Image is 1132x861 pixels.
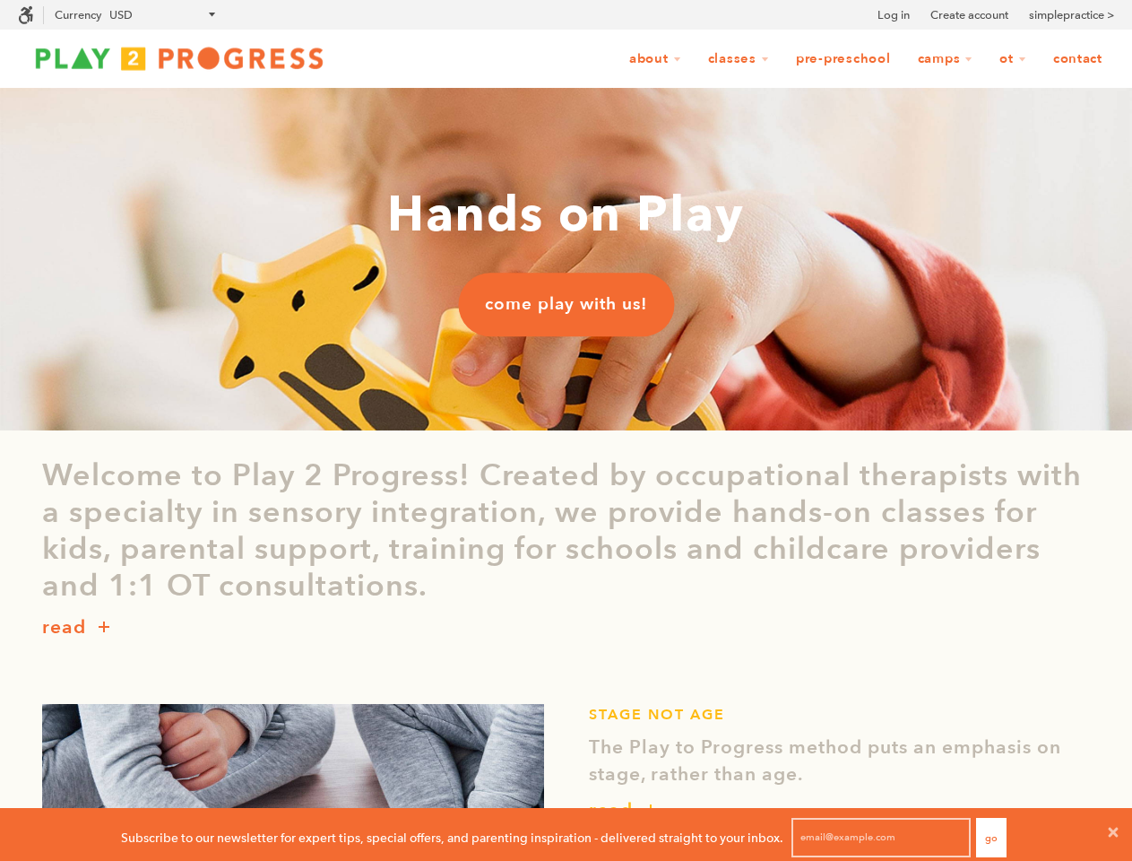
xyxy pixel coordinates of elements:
[988,42,1038,76] a: OT
[1029,6,1114,24] a: simplepractice >
[458,274,674,336] a: come play with us!
[791,818,971,857] input: email@example.com
[1041,42,1114,76] a: Contact
[906,42,985,76] a: Camps
[42,613,86,642] p: read
[696,42,781,76] a: Classes
[589,704,1091,726] h1: STAGE NOT AGE
[930,6,1008,24] a: Create account
[18,40,341,76] img: Play2Progress logo
[121,828,783,848] p: Subscribe to our newsletter for expert tips, special offers, and parenting inspiration - delivere...
[618,42,693,76] a: About
[485,293,647,317] span: come play with us!
[42,457,1091,604] p: Welcome to Play 2 Progress! Created by occupational therapists with a specialty in sensory integr...
[976,818,1007,857] button: Go
[784,42,903,76] a: Pre-Preschool
[877,6,910,24] a: Log in
[589,735,1091,787] p: The Play to Progress method puts an emphasis on stage, rather than age.
[55,8,101,22] label: Currency
[589,796,633,825] p: read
